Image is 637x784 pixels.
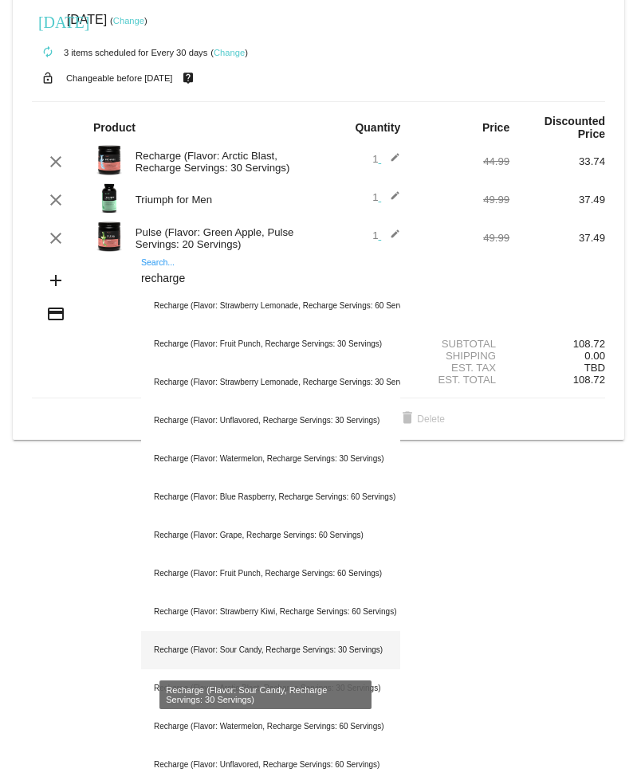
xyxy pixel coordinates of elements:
strong: Product [93,121,136,134]
div: Pulse (Flavor: Green Apple, Pulse Servings: 20 Servings) [128,226,319,250]
span: 108.72 [573,374,605,386]
strong: Price [482,121,509,134]
div: Recharge (Flavor: Fruit Punch, Recharge Servings: 30 Servings) [141,325,400,363]
button: Delete [385,405,458,433]
div: Recharge (Flavor: Grape, Recharge Servings: 60 Servings) [141,516,400,555]
div: 33.74 [509,155,605,167]
a: Change [214,48,245,57]
img: Image-1-Triumph_carousel-front-transp.png [93,182,125,214]
div: Est. Total [414,374,509,386]
img: Image-1-Carousel-Pulse-20S-Green-Apple-Transp.png [93,221,125,253]
mat-icon: clear [46,152,65,171]
small: 3 items scheduled for Every 30 days [32,48,207,57]
mat-icon: delete [398,410,417,429]
div: Recharge (Flavor: Fruit Punch, Recharge Servings: 60 Servings) [141,555,400,593]
span: 1 [372,153,400,165]
mat-icon: credit_card [46,304,65,323]
span: 0.00 [584,350,605,362]
mat-icon: live_help [179,68,198,88]
div: Recharge (Flavor: Arctic Blast, Recharge Servings: 30 Servings) [128,150,319,174]
div: Subtotal [414,338,509,350]
mat-icon: [DATE] [38,11,57,30]
input: Search... [141,272,400,285]
strong: Discounted Price [545,115,605,140]
div: Recharge (Flavor: Unflavored, Recharge Servings: 60 Servings) [141,746,400,784]
div: Recharge (Flavor: Blue Raspberry, Recharge Servings: 60 Servings) [141,478,400,516]
div: 37.49 [509,232,605,244]
mat-icon: lock_open [38,68,57,88]
img: Image-1-Carousel-Recharge30S-Arctic-Blast-1000x1000-Transp.png [93,144,125,176]
small: ( ) [210,48,248,57]
strong: Quantity [355,121,400,134]
span: Delete [398,414,445,425]
div: Recharge (Flavor: Strawberry Lemonade, Recharge Servings: 60 Servings) [141,287,400,325]
div: Shipping [414,350,509,362]
span: 1 [372,191,400,203]
div: Recharge (Flavor: Strawberry Kiwi, Recharge Servings: 60 Servings) [141,593,400,631]
div: Recharge (Flavor: Sour Candy, Recharge Servings: 30 Servings) [141,631,400,669]
mat-icon: edit [381,229,400,248]
span: 1 [372,229,400,241]
small: ( ) [110,16,147,25]
mat-icon: edit [381,152,400,171]
mat-icon: clear [46,229,65,248]
div: 49.99 [414,194,509,206]
div: Recharge (Flavor: Watermelon, Recharge Servings: 60 Servings) [141,708,400,746]
mat-icon: add [46,271,65,290]
span: TBD [584,362,605,374]
div: 49.99 [414,232,509,244]
small: Changeable before [DATE] [66,73,173,83]
div: Recharge (Flavor: Arctic Blast, Recharge Servings: 30 Servings) [141,669,400,708]
div: 108.72 [509,338,605,350]
div: Est. Tax [414,362,509,374]
div: Recharge (Flavor: Strawberry Lemonade, Recharge Servings: 30 Servings) [141,363,400,402]
a: Change [113,16,144,25]
div: Recharge (Flavor: Watermelon, Recharge Servings: 30 Servings) [141,440,400,478]
mat-icon: autorenew [38,43,57,62]
div: 44.99 [414,155,509,167]
div: 37.49 [509,194,605,206]
div: Triumph for Men [128,194,319,206]
mat-icon: clear [46,190,65,210]
mat-icon: edit [381,190,400,210]
div: Recharge (Flavor: Unflavored, Recharge Servings: 30 Servings) [141,402,400,440]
